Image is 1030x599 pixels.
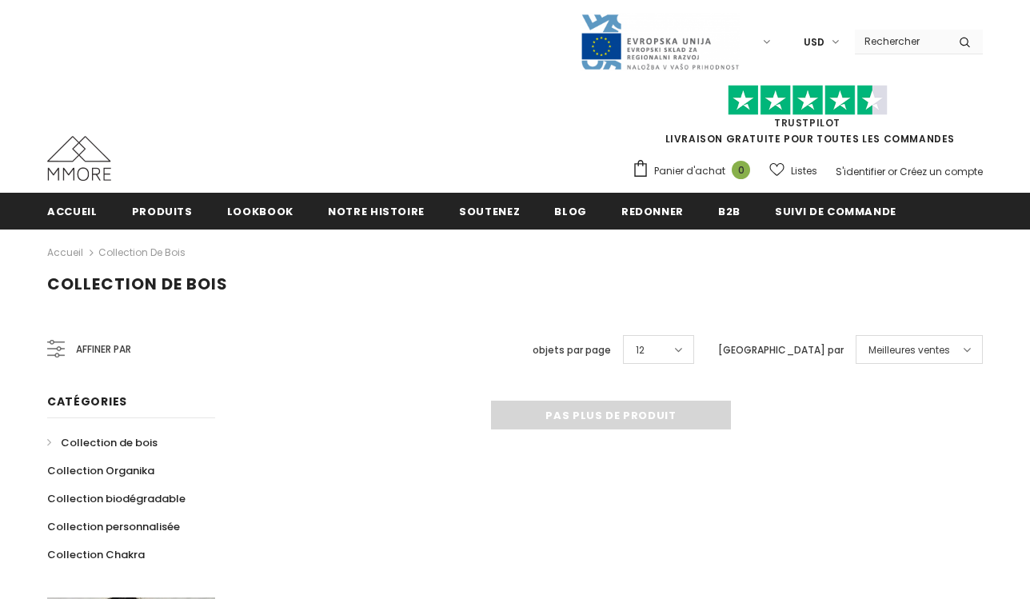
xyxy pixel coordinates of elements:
a: Créez un compte [900,165,983,178]
span: LIVRAISON GRATUITE POUR TOUTES LES COMMANDES [632,92,983,146]
a: Collection personnalisée [47,513,180,541]
a: TrustPilot [774,116,840,130]
span: Collection Chakra [47,547,145,562]
span: Redonner [621,204,684,219]
span: B2B [718,204,741,219]
span: or [888,165,897,178]
span: Collection Organika [47,463,154,478]
span: Collection de bois [47,273,228,295]
a: Lookbook [227,193,293,229]
a: Accueil [47,243,83,262]
span: Affiner par [76,341,131,358]
a: Panier d'achat 0 [632,159,758,183]
a: Blog [554,193,587,229]
span: Blog [554,204,587,219]
img: Faites confiance aux étoiles pilotes [728,85,888,116]
span: Collection de bois [61,435,158,450]
span: Collection biodégradable [47,491,186,506]
a: Produits [132,193,193,229]
span: Panier d'achat [654,163,725,179]
a: Collection de bois [98,246,186,259]
a: soutenez [459,193,520,229]
span: Meilleures ventes [868,342,950,358]
span: 0 [732,161,750,179]
a: Collection biodégradable [47,485,186,513]
a: Collection Organika [47,457,154,485]
a: Javni Razpis [580,34,740,48]
input: Search Site [855,30,947,53]
span: Lookbook [227,204,293,219]
span: Suivi de commande [775,204,896,219]
span: Collection personnalisée [47,519,180,534]
label: objets par page [533,342,611,358]
span: Notre histoire [328,204,425,219]
label: [GEOGRAPHIC_DATA] par [718,342,844,358]
span: Catégories [47,393,127,409]
span: USD [804,34,824,50]
a: Suivi de commande [775,193,896,229]
img: Cas MMORE [47,136,111,181]
a: B2B [718,193,741,229]
a: Collection de bois [47,429,158,457]
span: 12 [636,342,645,358]
img: Javni Razpis [580,13,740,71]
a: Collection Chakra [47,541,145,569]
a: Accueil [47,193,98,229]
span: Produits [132,204,193,219]
span: Accueil [47,204,98,219]
a: Redonner [621,193,684,229]
span: soutenez [459,204,520,219]
a: Listes [769,157,817,185]
span: Listes [791,163,817,179]
a: Notre histoire [328,193,425,229]
a: S'identifier [836,165,885,178]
